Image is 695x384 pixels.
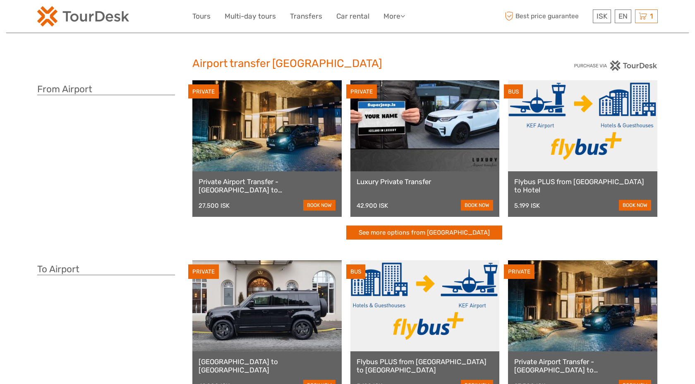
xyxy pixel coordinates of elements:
[192,10,211,22] a: Tours
[503,10,591,23] span: Best price guarantee
[615,10,631,23] div: EN
[504,84,523,99] div: BUS
[357,358,494,374] a: Flybus PLUS from [GEOGRAPHIC_DATA] to [GEOGRAPHIC_DATA]
[346,226,502,240] a: See more options from [GEOGRAPHIC_DATA]
[514,358,651,374] a: Private Airport Transfer - [GEOGRAPHIC_DATA] to [GEOGRAPHIC_DATA]
[383,10,405,22] a: More
[199,202,230,209] div: 27.500 ISK
[199,178,336,194] a: Private Airport Transfer - [GEOGRAPHIC_DATA] to [GEOGRAPHIC_DATA]
[37,6,129,26] img: 120-15d4194f-c635-41b9-a512-a3cb382bfb57_logo_small.png
[461,200,493,211] a: book now
[346,264,365,279] div: BUS
[597,12,607,20] span: ISK
[37,84,175,95] h3: From Airport
[649,12,654,20] span: 1
[336,10,369,22] a: Car rental
[192,57,503,70] h2: Airport transfer [GEOGRAPHIC_DATA]
[303,200,336,211] a: book now
[574,60,658,71] img: PurchaseViaTourDesk.png
[37,264,175,275] h3: To Airport
[357,202,388,209] div: 42.900 ISK
[188,264,219,279] div: PRIVATE
[188,84,219,99] div: PRIVATE
[346,84,377,99] div: PRIVATE
[199,358,336,374] a: [GEOGRAPHIC_DATA] to [GEOGRAPHIC_DATA]
[619,200,651,211] a: book now
[514,202,540,209] div: 5.199 ISK
[514,178,651,194] a: Flybus PLUS from [GEOGRAPHIC_DATA] to Hotel
[504,264,534,279] div: PRIVATE
[357,178,494,186] a: Luxury Private Transfer
[225,10,276,22] a: Multi-day tours
[290,10,322,22] a: Transfers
